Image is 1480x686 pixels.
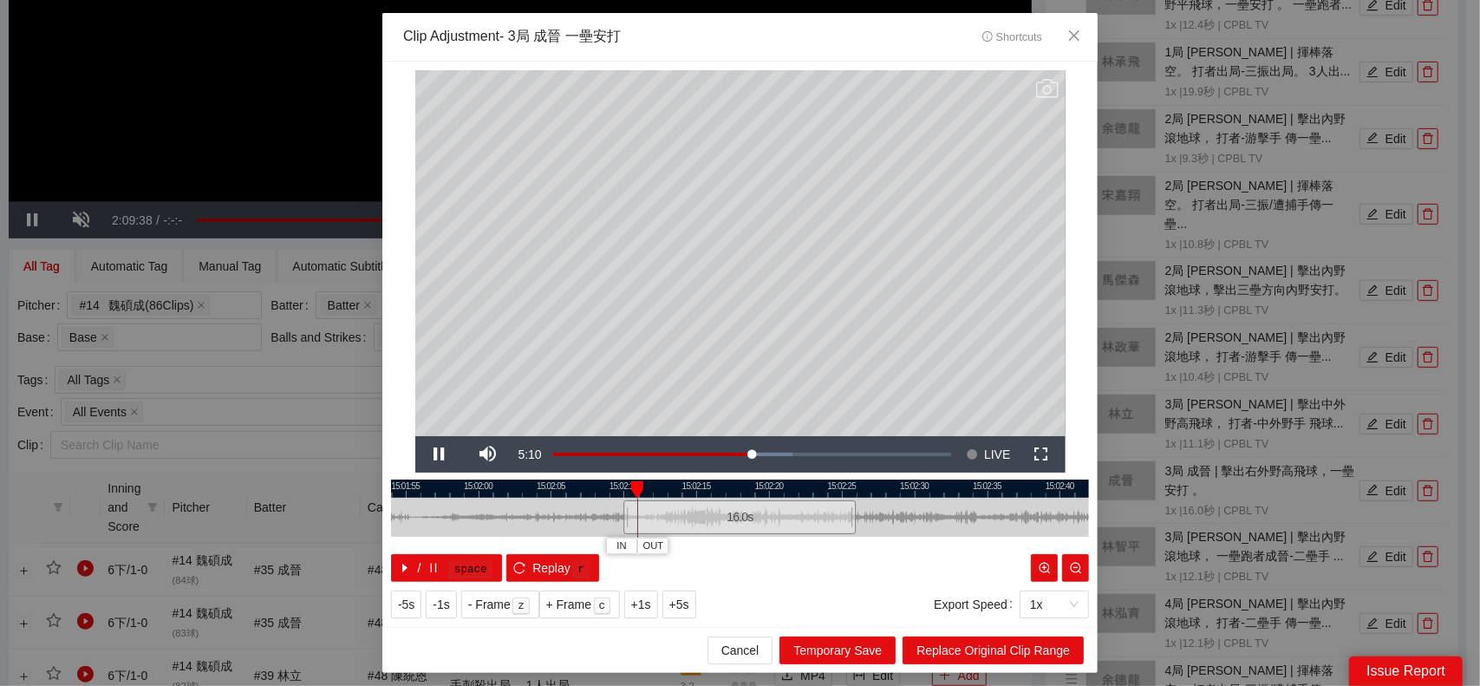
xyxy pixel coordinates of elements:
[1349,657,1463,686] div: Issue Report
[617,539,627,554] span: IN
[415,436,464,473] button: Pause
[779,637,896,664] button: Temporary Save
[426,591,456,618] button: -1s
[623,500,856,534] div: 16.0 s
[1070,562,1082,576] span: zoom-out
[631,595,651,614] span: +1s
[982,31,1042,43] span: Shortcuts
[1031,554,1058,582] button: zoom-in
[415,70,1066,436] div: Video Player
[916,641,1070,660] span: Replace Original Clip Range
[606,538,637,554] button: IN
[512,598,530,615] kbd: z
[1062,554,1089,582] button: zoom-out
[1030,591,1079,617] span: 1x
[518,448,542,461] span: 5:10
[449,561,492,578] kbd: space
[464,436,512,473] button: Mute
[427,562,440,576] span: pause
[662,591,696,618] button: +5s
[513,562,525,576] span: reload
[643,539,664,554] span: OUT
[418,559,421,578] span: /
[594,598,611,615] kbd: c
[403,27,621,47] div: Clip Adjustment - 3局 成晉 一壘安打
[793,641,882,660] span: Temporary Save
[721,641,760,660] span: Cancel
[391,554,502,582] button: caret-right/pausespace
[984,436,1010,473] span: LIVE
[960,436,1016,473] button: Seek to live, currently behind live
[934,591,1020,618] label: Export Speed
[539,591,620,618] button: + Framec
[553,453,952,456] div: Progress Bar
[624,591,658,618] button: +1s
[982,31,994,42] span: info-circle
[433,595,449,614] span: -1s
[506,554,599,582] button: reloadReplayr
[532,559,570,578] span: Replay
[572,561,590,578] kbd: r
[1067,29,1081,42] span: close
[398,595,414,614] span: -5s
[1039,562,1051,576] span: zoom-in
[399,562,411,576] span: caret-right
[468,595,511,614] span: - Frame
[1017,436,1066,473] button: Fullscreen
[669,595,689,614] span: +5s
[903,637,1084,664] button: Replace Original Clip Range
[546,595,592,614] span: + Frame
[461,591,539,618] button: - Framez
[707,637,773,664] button: Cancel
[1051,13,1098,60] button: Close
[391,591,421,618] button: -5s
[637,538,668,554] button: OUT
